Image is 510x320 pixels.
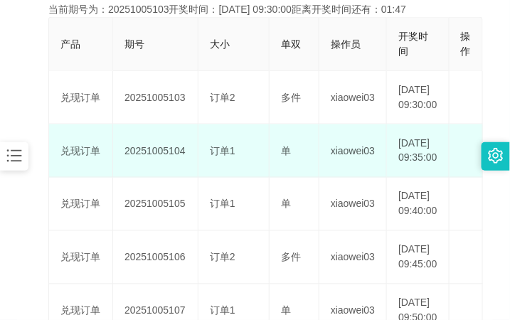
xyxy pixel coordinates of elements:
span: 期号 [124,38,144,50]
span: 订单1 [210,198,235,210]
span: 订单2 [210,252,235,263]
td: 兑现订单 [49,231,113,284]
td: 20251005106 [113,231,198,284]
span: 单 [281,305,291,316]
span: 订单1 [210,145,235,156]
td: 20251005105 [113,178,198,231]
span: 大小 [210,38,230,50]
div: 当前期号为：20251005103开奖时间：[DATE] 09:30:00距离开奖时间还有：01:47 [48,2,462,17]
td: 兑现订单 [49,178,113,231]
span: 订单1 [210,305,235,316]
span: 多件 [281,92,301,103]
span: 单 [281,198,291,210]
td: [DATE] 09:30:00 [387,71,450,124]
td: 兑现订单 [49,71,113,124]
span: 订单2 [210,92,235,103]
td: 兑现订单 [49,124,113,178]
td: xiaowei03 [319,124,387,178]
td: xiaowei03 [319,71,387,124]
td: [DATE] 09:40:00 [387,178,450,231]
td: 20251005103 [113,71,198,124]
span: 开奖时间 [398,31,428,57]
i: 图标: bars [5,146,23,165]
td: [DATE] 09:45:00 [387,231,450,284]
td: [DATE] 09:35:00 [387,124,450,178]
span: 操作 [461,31,471,57]
span: 操作员 [331,38,361,50]
td: xiaowei03 [319,178,387,231]
td: 20251005104 [113,124,198,178]
span: 单 [281,145,291,156]
i: 图标: setting [488,148,504,164]
td: xiaowei03 [319,231,387,284]
span: 单双 [281,38,301,50]
span: 产品 [60,38,80,50]
span: 多件 [281,252,301,263]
